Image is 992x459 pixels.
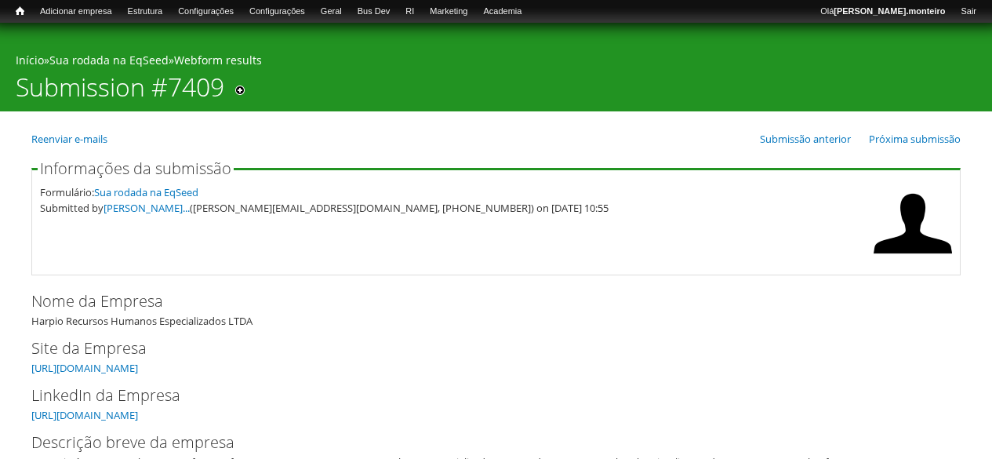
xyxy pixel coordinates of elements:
[874,184,952,263] img: Foto de Ricardo Marques Barcelos
[40,184,866,200] div: Formulário:
[16,5,24,16] span: Início
[760,132,851,146] a: Submissão anterior
[398,4,422,20] a: RI
[874,252,952,266] a: Ver perfil do usuário.
[49,53,169,67] a: Sua rodada na EqSeed
[475,4,529,20] a: Academia
[16,53,976,72] div: » »
[38,161,234,177] legend: Informações da submissão
[94,185,198,199] a: Sua rodada na EqSeed
[31,290,935,313] label: Nome da Empresa
[170,4,242,20] a: Configurações
[31,408,138,422] a: [URL][DOMAIN_NAME]
[8,4,32,19] a: Início
[31,337,935,360] label: Site da Empresa
[16,53,44,67] a: Início
[422,4,475,20] a: Marketing
[32,4,120,20] a: Adicionar empresa
[120,4,171,20] a: Estrutura
[31,384,935,407] label: LinkedIn da Empresa
[104,201,190,215] a: [PERSON_NAME]...
[31,361,138,375] a: [URL][DOMAIN_NAME]
[812,4,953,20] a: Olá[PERSON_NAME].monteiro
[953,4,984,20] a: Sair
[313,4,350,20] a: Geral
[40,200,866,216] div: Submitted by ([PERSON_NAME][EMAIL_ADDRESS][DOMAIN_NAME], [PHONE_NUMBER]) on [DATE] 10:55
[16,72,224,111] h1: Submission #7409
[31,290,961,329] div: Harpio Recursos Humanos Especializados LTDA
[834,6,945,16] strong: [PERSON_NAME].monteiro
[350,4,398,20] a: Bus Dev
[242,4,313,20] a: Configurações
[31,431,935,454] label: Descrição breve da empresa
[31,132,107,146] a: Reenviar e-mails
[174,53,262,67] a: Webform results
[869,132,961,146] a: Próxima submissão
